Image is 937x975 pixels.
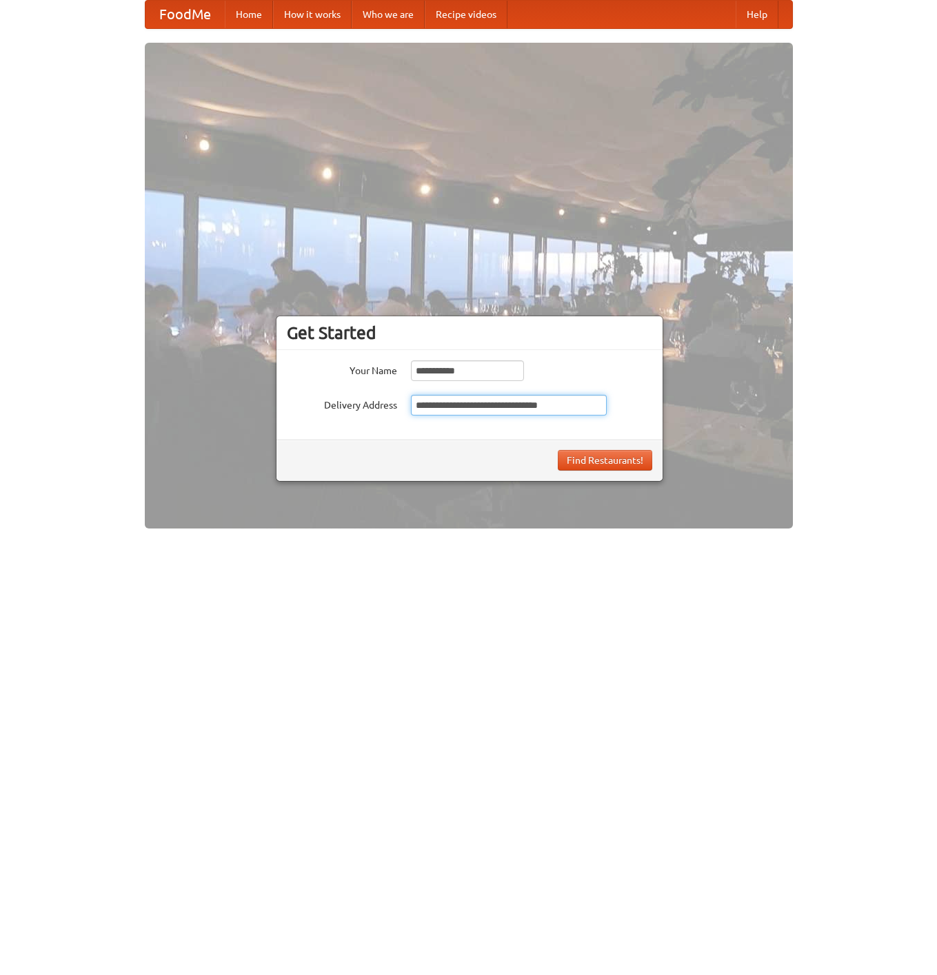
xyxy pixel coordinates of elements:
label: Your Name [287,360,397,378]
h3: Get Started [287,322,652,343]
label: Delivery Address [287,395,397,412]
a: Help [736,1,778,28]
a: FoodMe [145,1,225,28]
a: Home [225,1,273,28]
button: Find Restaurants! [558,450,652,471]
a: Who we are [352,1,425,28]
a: Recipe videos [425,1,507,28]
a: How it works [273,1,352,28]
